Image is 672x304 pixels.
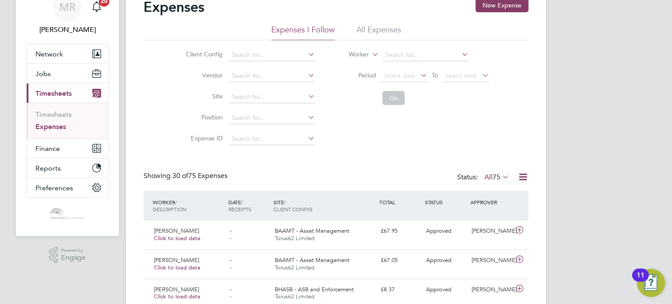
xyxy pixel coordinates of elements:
span: Mason Roberts [26,24,108,35]
button: Preferences [27,178,108,197]
div: STATUS [423,194,468,210]
span: Torus62 Limited [275,234,315,242]
span: Network [35,50,63,58]
span: [PERSON_NAME] [154,286,199,293]
a: Powered byEngage [49,247,86,263]
div: DATE [226,194,272,217]
div: Status: [457,171,511,184]
span: 75 [493,173,500,182]
span: Approved [426,286,451,293]
span: / [284,199,286,206]
label: Expense ID [183,134,223,142]
label: Client Config [183,50,223,58]
span: Timesheets [35,89,72,98]
span: To [429,70,441,81]
li: All Expenses [357,24,401,40]
span: Engage [61,254,86,262]
div: Showing [143,171,229,181]
a: Go to home page [26,206,108,220]
span: Click to load data [154,264,200,271]
a: Timesheets [35,110,72,119]
div: APPROVER [468,194,514,210]
input: Search for... [229,70,315,82]
li: Expenses I Follow [271,24,335,40]
span: / [175,199,177,206]
span: Approved [426,256,451,264]
span: - [230,293,231,300]
span: 30 of [172,171,188,180]
span: BHASB - ASB and Enforcement [275,286,353,293]
span: CLIENT CONFIG [273,206,312,213]
span: 75 Expenses [172,171,227,180]
a: Expenses [35,122,66,131]
span: [PERSON_NAME] [154,227,199,234]
span: BAAMT - Asset Management [275,256,349,264]
span: MR [59,1,76,13]
span: - [230,227,231,234]
input: Search for... [229,49,315,61]
div: WORKER [150,194,226,217]
button: Timesheets [27,84,108,103]
span: Approved [426,227,451,234]
span: DESCRIPTION [153,206,186,213]
button: Open Resource Center, 11 new notifications [637,269,665,297]
button: Reports [27,158,108,178]
label: Worker [329,50,369,59]
div: 11 [637,275,644,287]
span: Torus62 Limited [275,264,315,271]
input: Search for... [229,133,315,145]
img: castlefieldrecruitment-logo-retina.png [49,206,86,220]
span: Powered by [61,247,86,254]
span: BAAMT - Asset Management [275,227,349,234]
span: Torus62 Limited [275,293,315,300]
label: Site [183,92,223,100]
span: Finance [35,144,60,153]
button: Jobs [27,64,108,83]
label: Vendor [183,71,223,79]
input: Search for... [382,49,469,61]
span: Click to load data [154,234,200,242]
label: All [484,173,509,182]
div: £67.95 [377,224,423,238]
label: Position [183,113,223,121]
input: Search for... [229,112,315,124]
span: - [230,264,231,271]
div: [PERSON_NAME] [468,224,514,238]
span: Preferences [35,184,73,192]
div: TOTAL [377,194,423,210]
span: [PERSON_NAME] [154,256,199,264]
span: RECEIPTS [228,206,252,213]
div: £8.37 [377,283,423,297]
label: Period [337,71,376,79]
span: - [230,286,231,293]
div: [PERSON_NAME] [468,253,514,268]
span: Reports [35,164,61,172]
span: Jobs [35,70,51,78]
span: - [230,234,231,242]
button: Network [27,44,108,63]
div: [PERSON_NAME] [468,283,514,297]
span: / [241,199,243,206]
span: Select date [384,72,415,80]
span: Click to load data [154,293,200,300]
span: Select date [445,72,477,80]
button: Go [382,91,405,105]
div: SITE [271,194,377,217]
input: Search for... [229,91,315,103]
div: £67.05 [377,253,423,268]
div: Timesheets [27,103,108,138]
button: Finance [27,139,108,158]
span: - [230,256,231,264]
